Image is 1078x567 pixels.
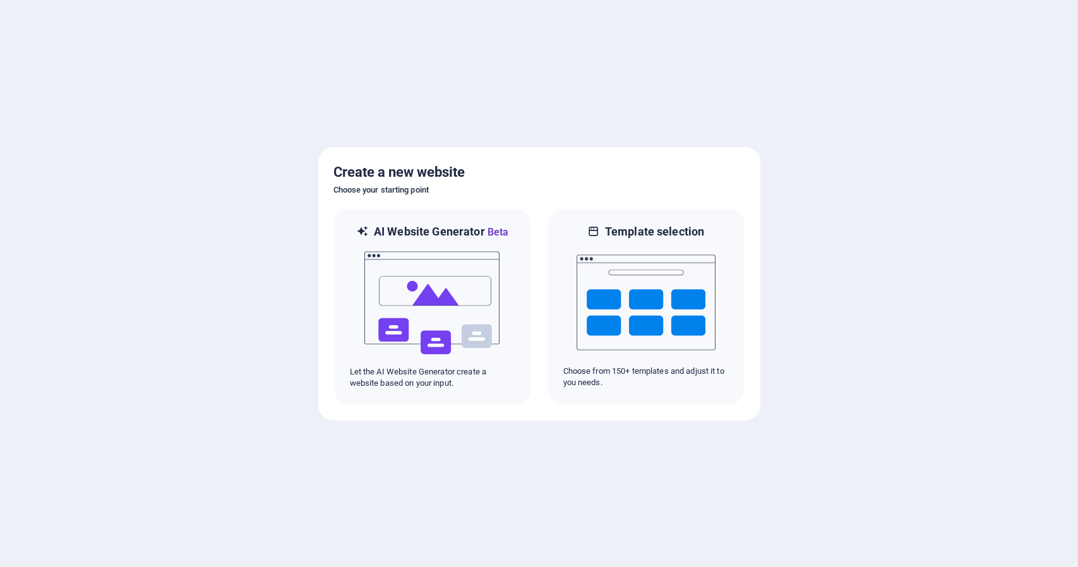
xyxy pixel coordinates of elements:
img: ai [363,240,502,366]
span: Beta [485,226,509,238]
h6: AI Website Generator [374,224,508,240]
div: Template selectionChoose from 150+ templates and adjust it to you needs. [547,208,745,405]
p: Choose from 150+ templates and adjust it to you needs. [563,366,729,388]
h6: Template selection [605,224,704,239]
h5: Create a new website [333,162,745,182]
h6: Choose your starting point [333,182,745,198]
div: AI Website GeneratorBetaaiLet the AI Website Generator create a website based on your input. [333,208,532,405]
p: Let the AI Website Generator create a website based on your input. [350,366,515,389]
